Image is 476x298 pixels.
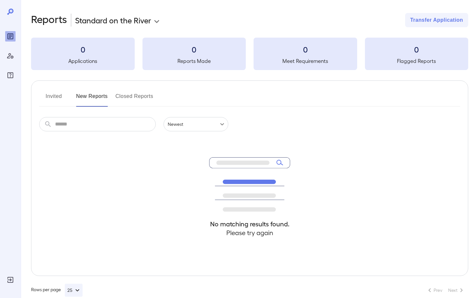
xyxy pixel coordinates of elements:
div: Manage Users [5,51,16,61]
h4: Please try again [209,228,290,237]
h4: No matching results found. [209,220,290,228]
p: Standard on the River [75,15,151,25]
div: Log Out [5,275,16,285]
h5: Applications [31,57,135,65]
h5: Flagged Reports [365,57,469,65]
button: New Reports [76,91,108,107]
h2: Reports [31,13,67,27]
nav: pagination navigation [423,285,468,295]
h3: 0 [365,44,469,54]
h3: 0 [142,44,246,54]
h5: Reports Made [142,57,246,65]
summary: 0Applications0Reports Made0Meet Requirements0Flagged Reports [31,38,468,70]
button: Closed Reports [116,91,153,107]
h3: 0 [31,44,135,54]
button: 25 [65,284,83,297]
h3: 0 [254,44,357,54]
button: Transfer Application [405,13,468,27]
div: FAQ [5,70,16,80]
div: Newest [164,117,228,131]
div: Reports [5,31,16,42]
h5: Meet Requirements [254,57,357,65]
div: Rows per page [31,284,83,297]
button: Invited [39,91,68,107]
